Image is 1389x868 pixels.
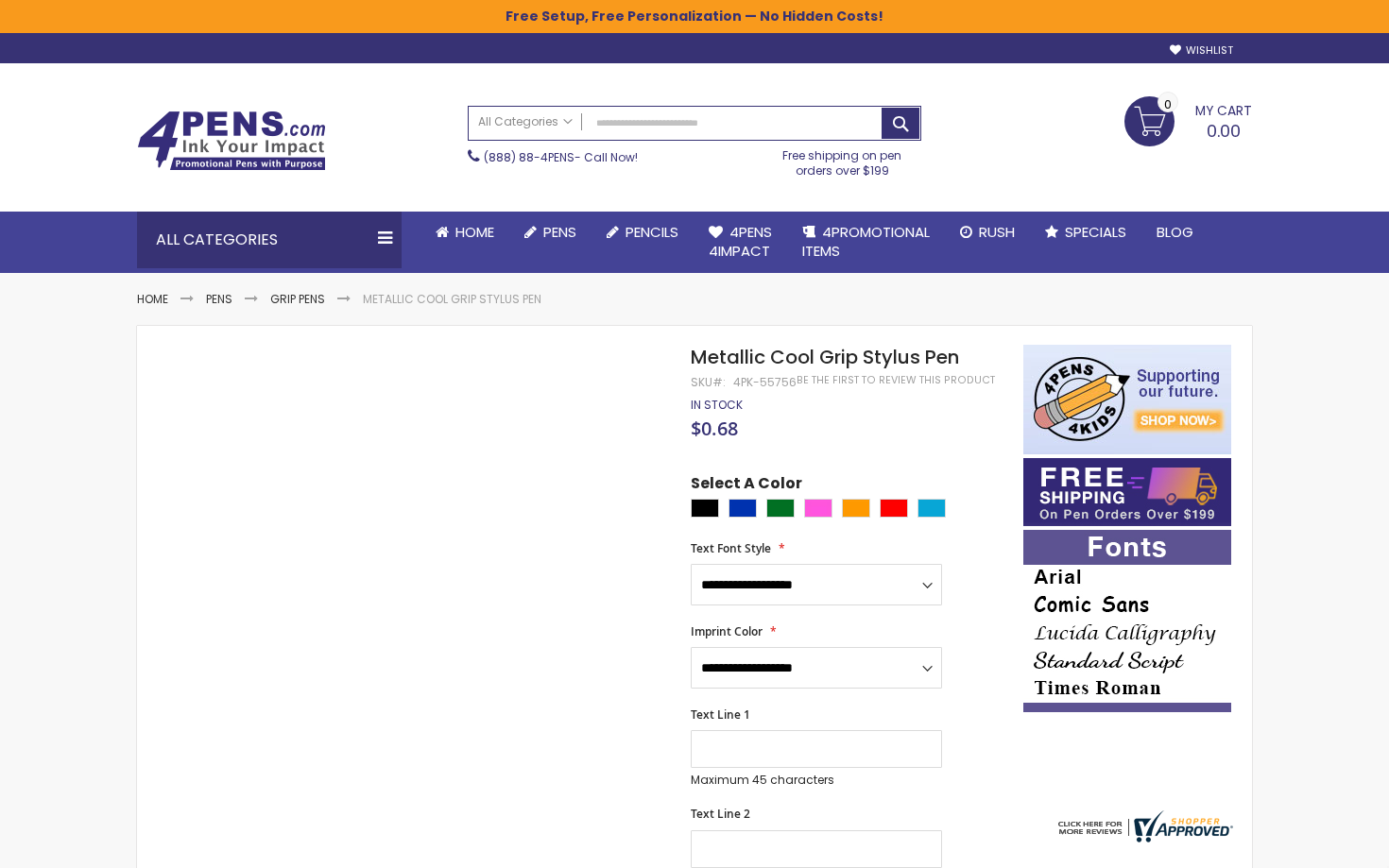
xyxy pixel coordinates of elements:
[797,373,995,387] a: Be the first to review this product
[1054,830,1233,846] a: 4pens.com certificate URL
[691,499,719,518] div: Black
[1054,810,1233,842] img: 4pens.com widget logo
[270,291,325,307] a: Grip Pens
[979,222,1015,242] span: Rush
[484,149,638,165] span: - Call Now!
[469,107,582,138] a: All Categories
[1170,43,1233,58] a: Wishlist
[691,374,726,390] strong: SKU
[543,222,576,242] span: Pens
[1023,458,1231,526] img: Free shipping on orders over $199
[1124,96,1252,144] a: 0.00 0
[691,397,743,413] span: In stock
[709,222,772,261] span: 4Pens 4impact
[137,212,402,268] div: All Categories
[455,222,494,242] span: Home
[804,499,832,518] div: Pink
[691,623,763,639] span: Imprint Color
[626,222,678,242] span: Pencils
[945,212,1030,253] a: Rush
[729,499,757,518] div: Blue
[1030,212,1141,253] a: Specials
[694,212,787,273] a: 4Pens4impact
[1164,95,1172,113] span: 0
[766,499,795,518] div: Green
[787,212,945,273] a: 4PROMOTIONALITEMS
[691,806,750,822] span: Text Line 2
[137,111,326,171] img: 4Pens Custom Pens and Promotional Products
[691,473,802,499] span: Select A Color
[206,291,232,307] a: Pens
[691,540,771,556] span: Text Font Style
[1157,222,1193,242] span: Blog
[1207,119,1241,143] span: 0.00
[1065,222,1126,242] span: Specials
[880,499,908,518] div: Red
[842,499,870,518] div: Orange
[691,706,750,723] span: Text Line 1
[484,149,574,165] a: (888) 88-4PENS
[420,212,509,253] a: Home
[763,141,922,179] div: Free shipping on pen orders over $199
[478,114,573,129] span: All Categories
[802,222,930,261] span: 4PROMOTIONAL ITEMS
[592,212,694,253] a: Pencils
[1141,212,1209,253] a: Blog
[733,375,797,390] div: 4PK-55756
[1023,530,1231,712] img: font-personalization-examples
[691,416,738,441] span: $0.68
[363,292,541,307] li: Metallic Cool Grip Stylus Pen
[1023,345,1231,454] img: 4pens 4 kids
[917,499,946,518] div: Turquoise
[691,344,959,370] span: Metallic Cool Grip Stylus Pen
[509,212,592,253] a: Pens
[137,291,168,307] a: Home
[691,398,743,413] div: Availability
[691,773,942,788] p: Maximum 45 characters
